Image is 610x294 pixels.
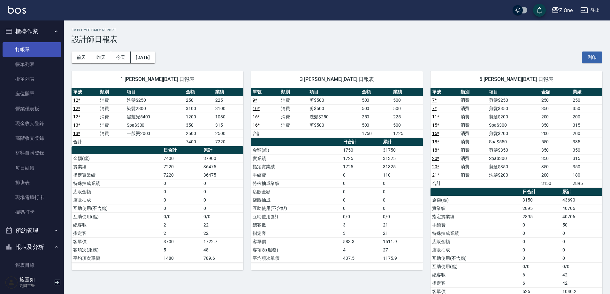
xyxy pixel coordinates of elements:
th: 金額 [540,88,571,96]
td: 200 [540,129,571,138]
td: 350 [540,104,571,113]
th: 類別 [98,88,125,96]
td: 指定實業績 [431,212,521,221]
td: 42 [561,271,602,279]
td: 250 [360,113,392,121]
td: 0 [162,179,202,187]
td: Spa$300 [487,154,540,163]
a: 帳單列表 [3,57,61,72]
img: Person [5,276,18,289]
td: Spa$550 [487,138,540,146]
button: 櫃檯作業 [3,23,61,40]
td: 42 [561,279,602,287]
td: 0 [341,187,381,196]
td: 0 [341,179,381,187]
td: 0 [381,187,423,196]
th: 日合計 [341,138,381,146]
td: 店販抽成 [431,246,521,254]
td: 特殊抽成業績 [431,229,521,237]
td: 0 [162,204,202,212]
td: 2895 [521,212,561,221]
td: 0 [202,204,243,212]
td: 200 [540,171,571,179]
a: 材料自購登錄 [3,146,61,160]
button: save [533,4,546,17]
td: 1750 [360,129,392,138]
td: 0 [381,204,423,212]
td: 剪髮$200 [487,113,540,121]
td: 350 [571,163,602,171]
td: 消費 [459,146,487,154]
td: 3150 [540,179,571,187]
td: 剪髮$200 [487,129,540,138]
td: 消費 [98,121,125,129]
td: 225 [392,113,423,121]
td: 315 [214,121,243,129]
a: 排班表 [3,175,61,190]
td: 0/0 [561,262,602,271]
td: 0/0 [162,212,202,221]
td: 31750 [381,146,423,154]
th: 金額 [360,88,392,96]
div: Z One [559,6,573,14]
a: 掛單列表 [3,72,61,86]
th: 累計 [381,138,423,146]
table: a dense table [251,138,423,263]
td: 0 [202,196,243,204]
td: 250 [540,96,571,104]
td: 金額(虛) [251,146,341,154]
td: 6 [521,279,561,287]
td: 500 [392,121,423,129]
td: 平均項次單價 [72,254,162,262]
td: 店販金額 [72,187,162,196]
td: 315 [571,154,602,163]
td: 洗髮$250 [125,96,184,104]
td: 0 [521,221,561,229]
td: 2 [162,221,202,229]
th: 業績 [392,88,423,96]
td: 500 [392,96,423,104]
td: 消費 [459,129,487,138]
td: 350 [540,154,571,163]
td: 1725 [341,163,381,171]
td: 1200 [184,113,214,121]
td: 染髮2800 [125,104,184,113]
td: 消費 [459,154,487,163]
td: 剪$500 [308,96,360,104]
td: 7400 [184,138,214,146]
th: 金額 [184,88,214,96]
td: 2895 [521,204,561,212]
table: a dense table [72,88,243,146]
td: 消費 [459,121,487,129]
td: 250 [184,96,214,104]
td: 0 [561,246,602,254]
td: 5 [162,246,202,254]
td: 合計 [72,138,98,146]
td: 1722.7 [202,237,243,246]
td: 1725 [341,154,381,163]
a: 現場電腦打卡 [3,190,61,205]
td: 金額(虛) [72,154,162,163]
th: 累計 [202,146,243,155]
td: 0 [381,179,423,187]
td: 0 [341,171,381,179]
td: 0 [521,237,561,246]
td: 36475 [202,163,243,171]
td: 3 [341,229,381,237]
td: 特殊抽成業績 [72,179,162,187]
td: 500 [360,121,392,129]
h3: 設計師日報表 [72,35,602,44]
td: 7220 [162,171,202,179]
td: 3700 [162,237,202,246]
td: 消費 [98,104,125,113]
td: 3100 [214,104,243,113]
td: 洗髮$250 [308,113,360,121]
td: 客項次(服務) [72,246,162,254]
th: 單號 [72,88,98,96]
button: [DATE] [131,52,155,63]
td: 消費 [459,163,487,171]
td: 21 [381,221,423,229]
td: 消費 [459,104,487,113]
td: 客項次(服務) [251,246,341,254]
td: 350 [540,146,571,154]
